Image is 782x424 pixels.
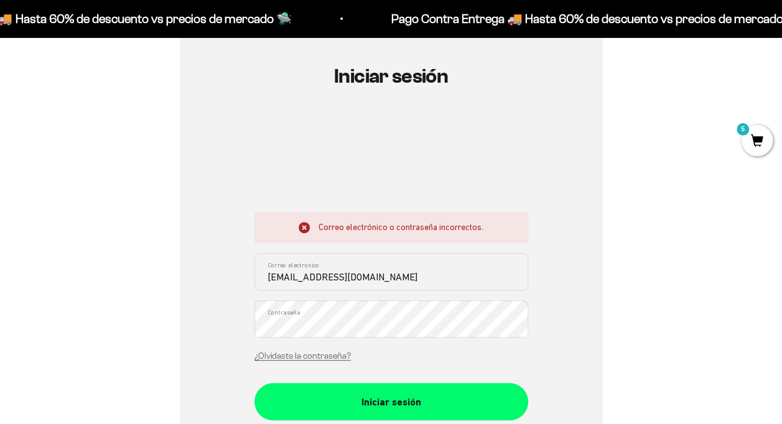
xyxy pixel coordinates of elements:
h1: Iniciar sesión [254,65,528,87]
iframe: Social Login Buttons [254,123,528,196]
div: Iniciar sesión [279,394,503,410]
a: ¿Olvidaste la contraseña? [254,351,351,361]
mark: 5 [735,122,750,137]
div: Correo electrónico o contraseña incorrectos. [254,211,528,242]
a: 5 [742,135,773,149]
button: Iniciar sesión [254,383,528,420]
